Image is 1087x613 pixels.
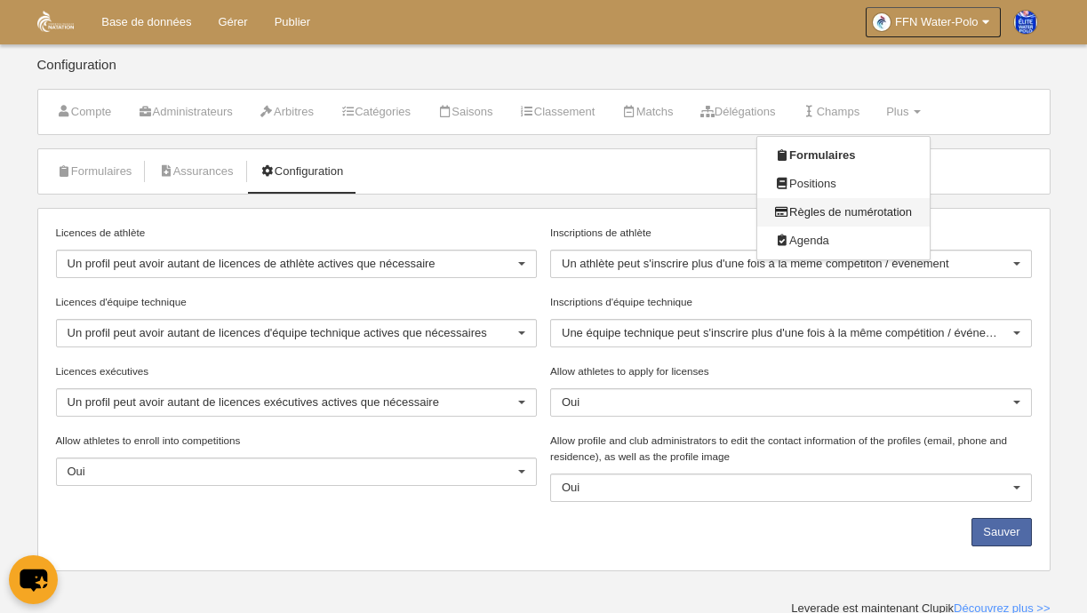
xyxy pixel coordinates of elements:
[886,105,908,118] span: Plus
[148,158,243,185] a: Assurances
[510,99,605,125] a: Classement
[866,7,1000,37] a: FFN Water-Polo
[56,433,538,449] label: Allow athletes to enroll into competitions
[550,225,1032,241] label: Inscriptions de athlète
[68,257,436,270] span: Un profil peut avoir autant de licences de athlète actives que nécessaire
[56,225,538,241] label: Licences de athlète
[250,99,324,125] a: Arbitres
[895,13,978,31] span: FFN Water-Polo
[757,141,930,170] a: Formulaires
[68,326,487,339] span: Un profil peut avoir autant de licences d'équipe technique actives que nécessaires
[971,518,1031,546] button: Sauver
[331,99,420,125] a: Catégories
[68,465,85,478] span: Oui
[428,99,503,125] a: Saisons
[56,363,538,379] label: Licences exécutives
[562,257,949,270] span: Un athlète peut s'inscrire plus d'une fois à la même compétiton / événement
[562,395,579,409] span: Oui
[757,198,930,227] a: Règles de numérotation
[562,326,1011,339] span: Une équipe technique peut s'inscrire plus d'une fois à la même compétition / événement
[757,170,930,198] a: Positions
[691,99,786,125] a: Délégations
[56,294,538,310] label: Licences d'équipe technique
[873,13,891,31] img: OaDPB3zQPxTf.30x30.jpg
[9,555,58,604] button: chat-button
[792,99,869,125] a: Champs
[128,99,243,125] a: Administrateurs
[550,433,1032,465] label: Allow profile and club administrators to edit the contact information of the profiles (email, pho...
[251,158,354,185] a: Configuration
[1014,11,1037,34] img: PaswSEHnFMei.30x30.jpg
[68,395,439,409] span: Un profil peut avoir autant de licences exécutives actives que nécessaire
[757,227,930,255] a: Agenda
[37,11,74,32] img: FFN Water-Polo
[550,294,1032,310] label: Inscriptions d'équipe technique
[47,158,142,185] a: Formulaires
[550,363,1032,379] label: Allow athletes to apply for licenses
[47,99,122,125] a: Compte
[876,99,931,125] a: Plus
[37,58,1051,89] div: Configuration
[611,99,683,125] a: Matchs
[562,481,579,494] span: Oui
